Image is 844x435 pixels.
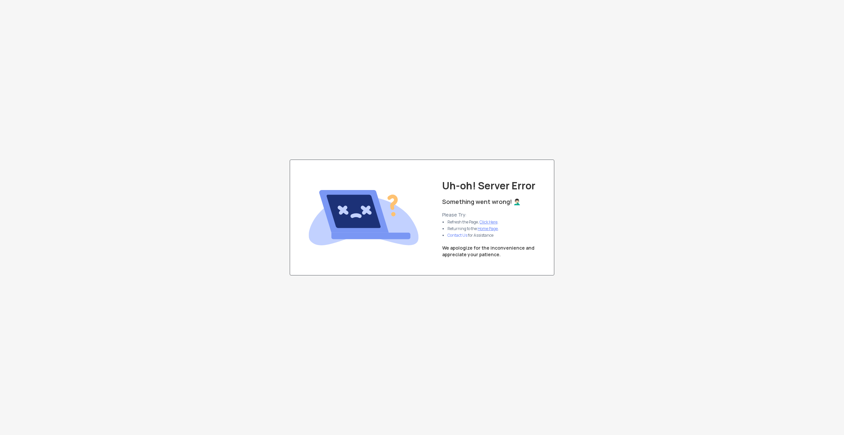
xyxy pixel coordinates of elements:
li: for Assistance [447,233,499,238]
p: We apologize for the inconvenience and appreciate your patience. [442,245,534,258]
button: Contact Us [447,233,467,238]
a: Home Page [478,226,498,231]
h1: Uh-oh! Server Error [442,180,535,192]
li: Refresh the Page, . [447,219,499,225]
li: Returning to the . [447,226,499,231]
p: Please Try: [442,212,504,218]
p: Something went wrong! 🤦🏻‍♂️ [442,197,521,206]
a: Click Here [480,219,497,225]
